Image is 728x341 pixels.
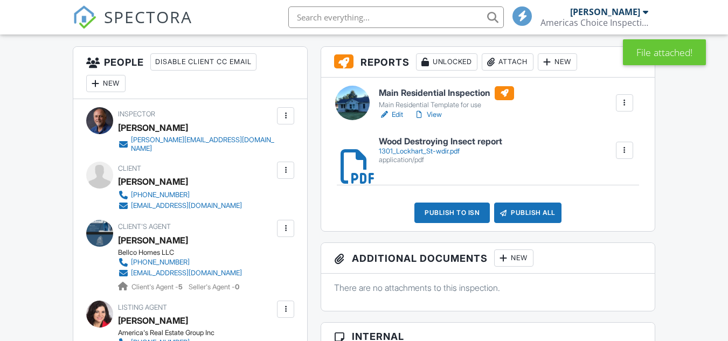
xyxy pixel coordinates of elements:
[118,190,242,200] a: [PHONE_NUMBER]
[570,6,640,17] div: [PERSON_NAME]
[150,53,256,71] div: Disable Client CC Email
[288,6,504,28] input: Search everything...
[414,203,490,223] div: Publish to ISN
[379,147,502,156] div: 1301_Lockhart_St-wdir.pdf
[131,269,242,277] div: [EMAIL_ADDRESS][DOMAIN_NAME]
[538,53,577,71] div: New
[131,283,184,291] span: Client's Agent -
[118,200,242,211] a: [EMAIL_ADDRESS][DOMAIN_NAME]
[494,249,533,267] div: New
[540,17,648,28] div: Americas Choice Inspections
[73,5,96,29] img: The Best Home Inspection Software - Spectora
[86,75,126,92] div: New
[379,86,514,110] a: Main Residential Inspection Main Residential Template for use
[118,303,167,311] span: Listing Agent
[414,109,442,120] a: View
[118,222,171,231] span: Client's Agent
[379,137,502,147] h6: Wood Destroying Insect report
[118,173,188,190] div: [PERSON_NAME]
[334,282,641,294] p: There are no attachments to this inspection.
[379,156,502,164] div: application/pdf
[379,86,514,100] h6: Main Residential Inspection
[73,47,307,99] h3: People
[482,53,533,71] div: Attach
[118,136,274,153] a: [PERSON_NAME][EMAIL_ADDRESS][DOMAIN_NAME]
[118,120,188,136] div: [PERSON_NAME]
[131,136,274,153] div: [PERSON_NAME][EMAIL_ADDRESS][DOMAIN_NAME]
[73,15,192,37] a: SPECTORA
[118,164,141,172] span: Client
[118,110,155,118] span: Inspector
[118,329,251,337] div: America's Real Estate Group Inc
[379,137,502,164] a: Wood Destroying Insect report 1301_Lockhart_St-wdir.pdf application/pdf
[131,201,242,210] div: [EMAIL_ADDRESS][DOMAIN_NAME]
[104,5,192,28] span: SPECTORA
[118,312,188,329] a: [PERSON_NAME]
[235,283,239,291] strong: 0
[623,39,706,65] div: File attached!
[118,248,251,257] div: Bellco Homes LLC
[131,258,190,267] div: [PHONE_NUMBER]
[118,257,242,268] a: [PHONE_NUMBER]
[379,109,403,120] a: Edit
[321,47,654,78] h3: Reports
[178,283,183,291] strong: 5
[494,203,561,223] div: Publish All
[321,243,654,274] h3: Additional Documents
[379,101,514,109] div: Main Residential Template for use
[118,268,242,279] a: [EMAIL_ADDRESS][DOMAIN_NAME]
[189,283,239,291] span: Seller's Agent -
[118,232,188,248] a: [PERSON_NAME]
[131,191,190,199] div: [PHONE_NUMBER]
[416,53,477,71] div: Unlocked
